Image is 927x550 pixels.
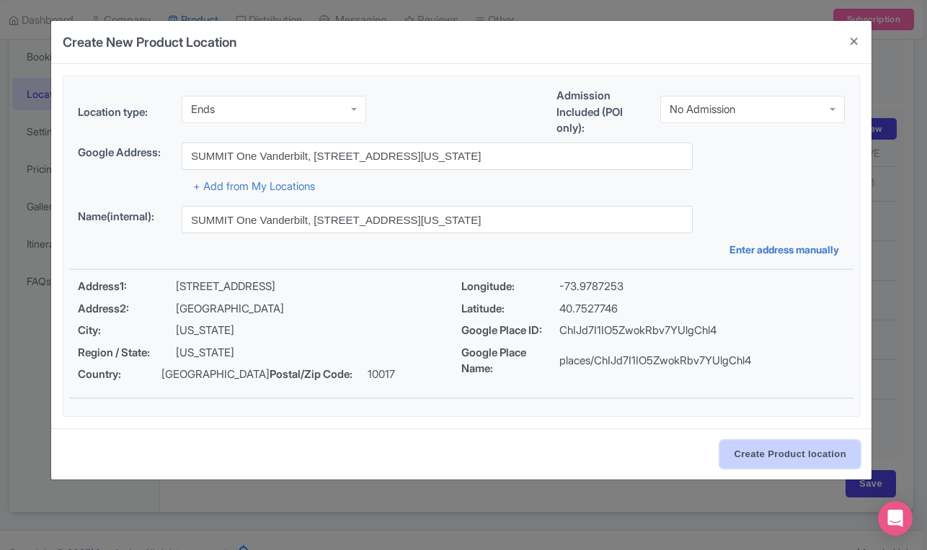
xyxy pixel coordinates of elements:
span: Country: [78,366,161,383]
label: Name(internal): [78,209,170,225]
span: Longitude: [461,279,559,295]
label: Location type: [78,104,170,121]
h4: Create New Product Location [63,32,236,52]
a: + Add from My Locations [193,179,315,193]
p: ChIJd7I1IO5ZwokRbv7YUlgChl4 [559,323,717,339]
span: Region / State: [78,345,176,361]
div: Open Intercom Messenger [878,501,913,536]
button: Close [837,21,871,62]
span: City: [78,323,176,339]
p: [US_STATE] [176,323,234,339]
p: places/ChIJd7I1IO5ZwokRbv7YUlgChl4 [559,353,751,369]
p: -73.9787253 [559,279,624,295]
div: No Admission [670,103,735,116]
p: 10017 [368,366,395,383]
p: 40.7527746 [559,301,618,317]
span: Postal/Zip Code: [270,366,368,383]
span: Google Place Name: [461,345,559,377]
div: Ends [191,103,215,116]
span: Latitude: [461,301,559,317]
p: [GEOGRAPHIC_DATA] [176,301,284,317]
p: [US_STATE] [176,345,234,361]
input: Create Product location [720,441,860,468]
span: Address1: [78,279,176,295]
span: Address2: [78,301,176,317]
p: [STREET_ADDRESS] [176,279,275,295]
a: Enter address manually [729,242,845,257]
p: [GEOGRAPHIC_DATA] [161,366,270,383]
input: Search address [182,143,693,170]
label: Google Address: [78,145,170,161]
span: Google Place ID: [461,323,559,339]
label: Admission Included (POI only): [556,88,649,137]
